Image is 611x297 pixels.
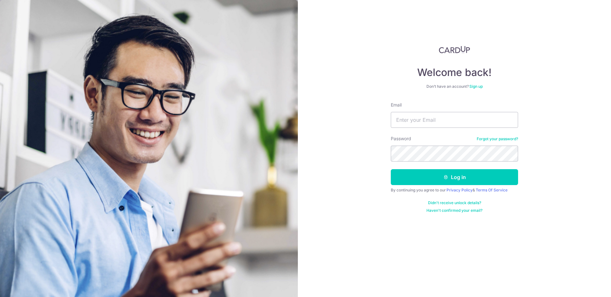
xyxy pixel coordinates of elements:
[428,200,481,205] a: Didn't receive unlock details?
[439,46,470,53] img: CardUp Logo
[446,188,473,192] a: Privacy Policy
[391,66,518,79] h4: Welcome back!
[391,84,518,89] div: Don’t have an account?
[391,135,411,142] label: Password
[477,136,518,142] a: Forgot your password?
[391,112,518,128] input: Enter your Email
[391,169,518,185] button: Log in
[426,208,482,213] a: Haven't confirmed your email?
[469,84,483,89] a: Sign up
[391,188,518,193] div: By continuing you agree to our &
[476,188,508,192] a: Terms Of Service
[391,102,402,108] label: Email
